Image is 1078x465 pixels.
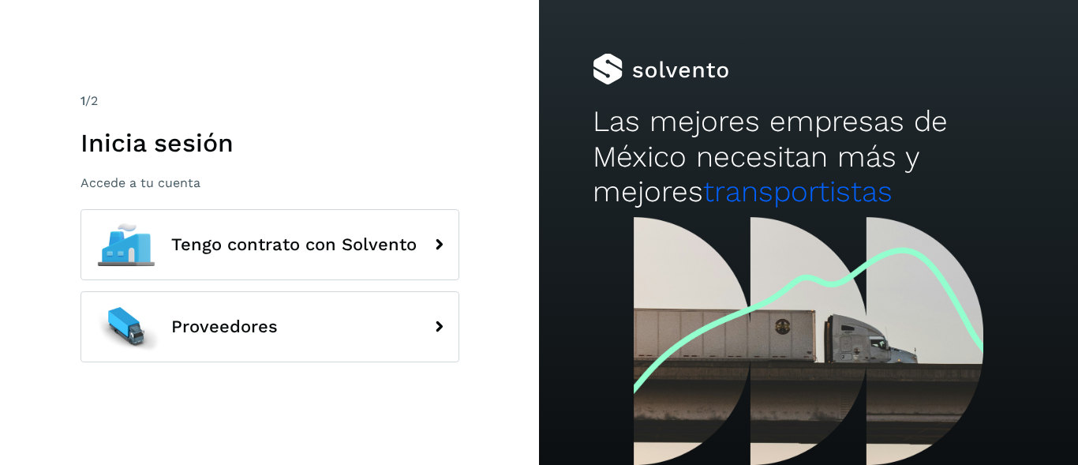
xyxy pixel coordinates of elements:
span: 1 [80,93,85,108]
button: Tengo contrato con Solvento [80,209,459,280]
span: Proveedores [171,317,278,336]
span: transportistas [703,174,893,208]
p: Accede a tu cuenta [80,175,459,190]
button: Proveedores [80,291,459,362]
h1: Inicia sesión [80,128,459,158]
div: /2 [80,92,459,111]
span: Tengo contrato con Solvento [171,235,417,254]
h2: Las mejores empresas de México necesitan más y mejores [593,104,1024,209]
